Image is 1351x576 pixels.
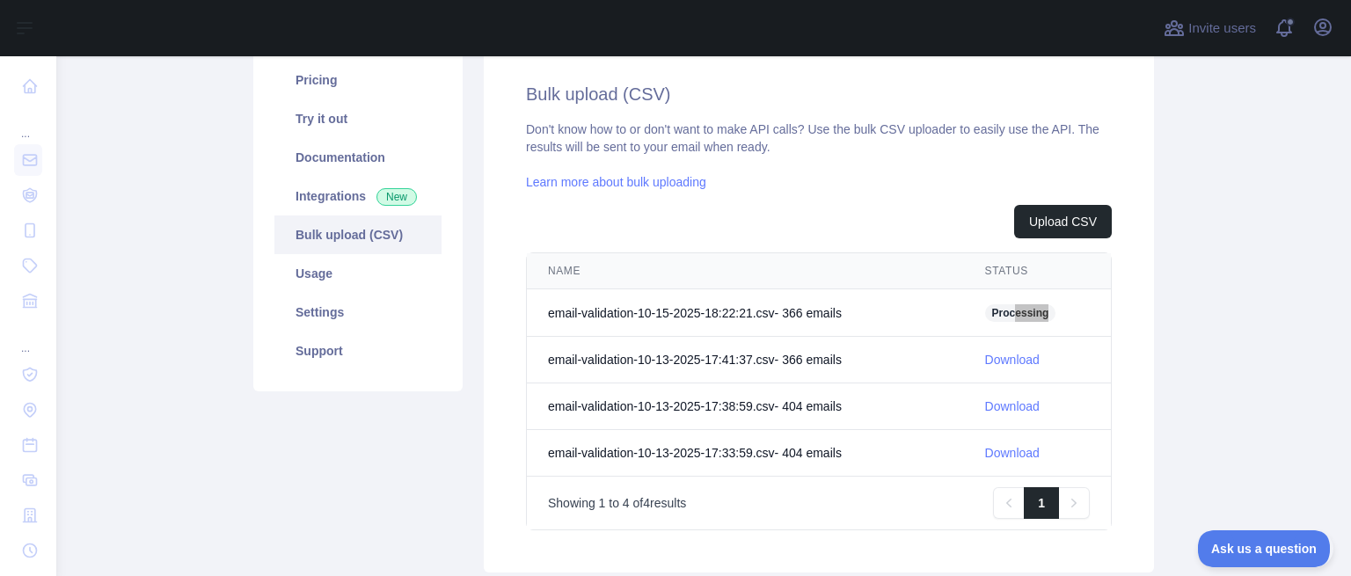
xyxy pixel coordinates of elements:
[526,175,706,189] a: Learn more about bulk uploading
[274,215,442,254] a: Bulk upload (CSV)
[274,177,442,215] a: Integrations New
[1198,530,1333,567] iframe: Toggle Customer Support
[1160,14,1260,42] button: Invite users
[548,494,686,512] p: Showing to of results
[1024,487,1059,519] a: 1
[14,320,42,355] div: ...
[526,82,1112,106] h2: Bulk upload (CSV)
[985,399,1040,413] a: Download
[1188,18,1256,39] span: Invite users
[993,487,1090,519] nav: Pagination
[643,496,650,510] span: 4
[376,188,417,206] span: New
[527,253,964,289] th: NAME
[526,120,1112,530] div: Don't know how to or don't want to make API calls? Use the bulk CSV uploader to easily use the AP...
[274,61,442,99] a: Pricing
[985,353,1040,367] a: Download
[274,293,442,332] a: Settings
[274,138,442,177] a: Documentation
[274,332,442,370] a: Support
[527,430,964,477] td: email-validation-10-13-2025-17:33:59.csv - 404 email s
[985,446,1040,460] a: Download
[985,304,1056,322] span: Processing
[14,106,42,141] div: ...
[527,383,964,430] td: email-validation-10-13-2025-17:38:59.csv - 404 email s
[274,254,442,293] a: Usage
[527,337,964,383] td: email-validation-10-13-2025-17:41:37.csv - 366 email s
[1014,205,1112,238] button: Upload CSV
[623,496,630,510] span: 4
[527,289,964,337] td: email-validation-10-15-2025-18:22:21.csv - 366 email s
[599,496,606,510] span: 1
[274,99,442,138] a: Try it out
[964,253,1111,289] th: STATUS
